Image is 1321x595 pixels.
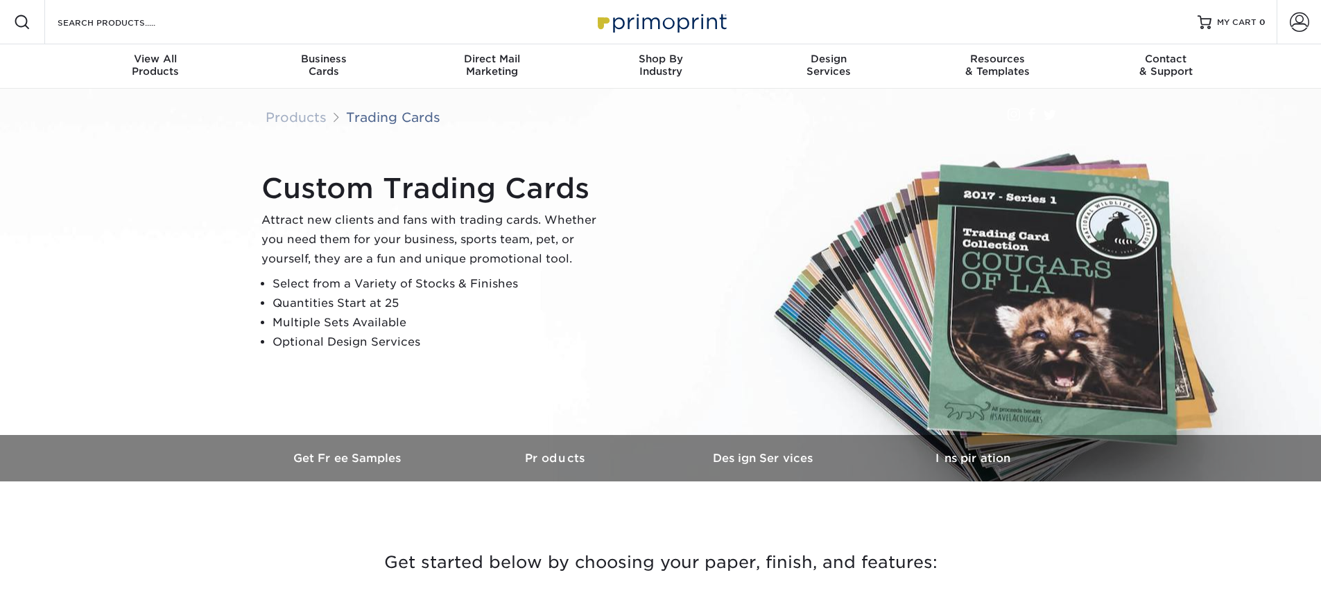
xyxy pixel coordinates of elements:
li: Select from a Variety of Stocks & Finishes [273,274,608,294]
li: Optional Design Services [273,332,608,352]
p: Attract new clients and fans with trading cards. Whether you need them for your business, sports ... [261,211,608,269]
a: Inspiration [869,435,1077,481]
a: Direct MailMarketing [408,44,576,89]
h3: Get started below by choosing your paper, finish, and features: [255,531,1067,594]
div: & Templates [913,53,1082,78]
a: View AllProducts [71,44,240,89]
a: DesignServices [745,44,913,89]
span: 0 [1259,17,1266,27]
div: Products [71,53,240,78]
h3: Design Services [661,452,869,465]
a: BusinessCards [239,44,408,89]
h3: Get Free Samples [245,452,453,465]
li: Quantities Start at 25 [273,294,608,313]
img: Primoprint [592,7,730,37]
h3: Inspiration [869,452,1077,465]
div: & Support [1082,53,1250,78]
span: View All [71,53,240,65]
a: Shop ByIndustry [576,44,745,89]
a: Get Free Samples [245,435,453,481]
a: Design Services [661,435,869,481]
div: Marketing [408,53,576,78]
a: Products [453,435,661,481]
a: Products [266,109,327,125]
span: Contact [1082,53,1250,65]
h3: Products [453,452,661,465]
span: Shop By [576,53,745,65]
li: Multiple Sets Available [273,313,608,332]
span: Resources [913,53,1082,65]
h1: Custom Trading Cards [261,172,608,205]
div: Cards [239,53,408,78]
span: MY CART [1217,17,1257,28]
div: Industry [576,53,745,78]
span: Design [745,53,913,65]
a: Resources& Templates [913,44,1082,89]
span: Direct Mail [408,53,576,65]
span: Business [239,53,408,65]
a: Trading Cards [346,109,440,125]
div: Services [745,53,913,78]
input: SEARCH PRODUCTS..... [56,14,191,30]
a: Contact& Support [1082,44,1250,89]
